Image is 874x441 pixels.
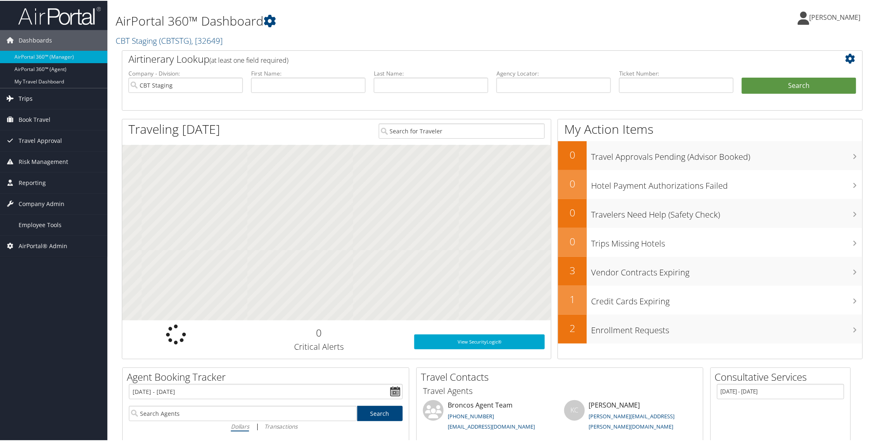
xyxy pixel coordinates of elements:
[414,334,545,349] a: View SecurityLogic®
[810,12,861,21] span: [PERSON_NAME]
[116,12,618,29] h1: AirPortal 360™ Dashboard
[591,204,862,220] h3: Travelers Need Help (Safety Check)
[558,147,587,161] h2: 0
[231,422,249,429] i: Dollars
[374,69,488,77] label: Last Name:
[236,325,402,339] h2: 0
[558,227,862,256] a: 0Trips Missing Hotels
[129,405,357,420] input: Search Agents
[128,120,220,137] h1: Traveling [DATE]
[209,55,288,64] span: (at least one field required)
[591,175,862,191] h3: Hotel Payment Authorizations Failed
[496,69,611,77] label: Agency Locator:
[558,198,862,227] a: 0Travelers Need Help (Safety Check)
[19,151,68,171] span: Risk Management
[448,412,494,419] a: [PHONE_NUMBER]
[558,263,587,277] h2: 3
[19,214,62,235] span: Employee Tools
[560,399,701,439] li: [PERSON_NAME]
[558,292,587,306] h2: 1
[558,120,862,137] h1: My Action Items
[236,340,402,352] h3: Critical Alerts
[264,422,297,429] i: Transactions
[419,399,560,439] li: Broncos Agent Team
[379,123,545,138] input: Search for Traveler
[128,69,243,77] label: Company - Division:
[19,172,46,192] span: Reporting
[18,5,101,25] img: airportal-logo.png
[128,51,795,65] h2: Airtinerary Lookup
[159,34,191,45] span: ( CBTSTG )
[19,88,33,108] span: Trips
[448,422,535,429] a: [EMAIL_ADDRESS][DOMAIN_NAME]
[558,256,862,285] a: 3Vendor Contracts Expiring
[591,291,862,306] h3: Credit Cards Expiring
[591,146,862,162] h3: Travel Approvals Pending (Advisor Booked)
[591,320,862,335] h3: Enrollment Requests
[591,262,862,277] h3: Vendor Contracts Expiring
[558,140,862,169] a: 0Travel Approvals Pending (Advisor Booked)
[19,193,64,213] span: Company Admin
[742,77,856,93] button: Search
[558,285,862,314] a: 1Credit Cards Expiring
[251,69,366,77] label: First Name:
[589,412,675,430] a: [PERSON_NAME][EMAIL_ADDRESS][PERSON_NAME][DOMAIN_NAME]
[619,69,734,77] label: Ticket Number:
[558,169,862,198] a: 0Hotel Payment Authorizations Failed
[357,405,403,420] a: Search
[19,235,67,256] span: AirPortal® Admin
[19,109,50,129] span: Book Travel
[558,314,862,343] a: 2Enrollment Requests
[421,369,703,383] h2: Travel Contacts
[19,130,62,150] span: Travel Approval
[558,234,587,248] h2: 0
[191,34,223,45] span: , [ 32649 ]
[591,233,862,249] h3: Trips Missing Hotels
[423,384,697,396] h3: Travel Agents
[127,369,409,383] h2: Agent Booking Tracker
[715,369,850,383] h2: Consultative Services
[129,420,403,431] div: |
[798,4,869,29] a: [PERSON_NAME]
[116,34,223,45] a: CBT Staging
[558,176,587,190] h2: 0
[558,205,587,219] h2: 0
[558,320,587,334] h2: 2
[564,399,585,420] div: KC
[19,29,52,50] span: Dashboards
